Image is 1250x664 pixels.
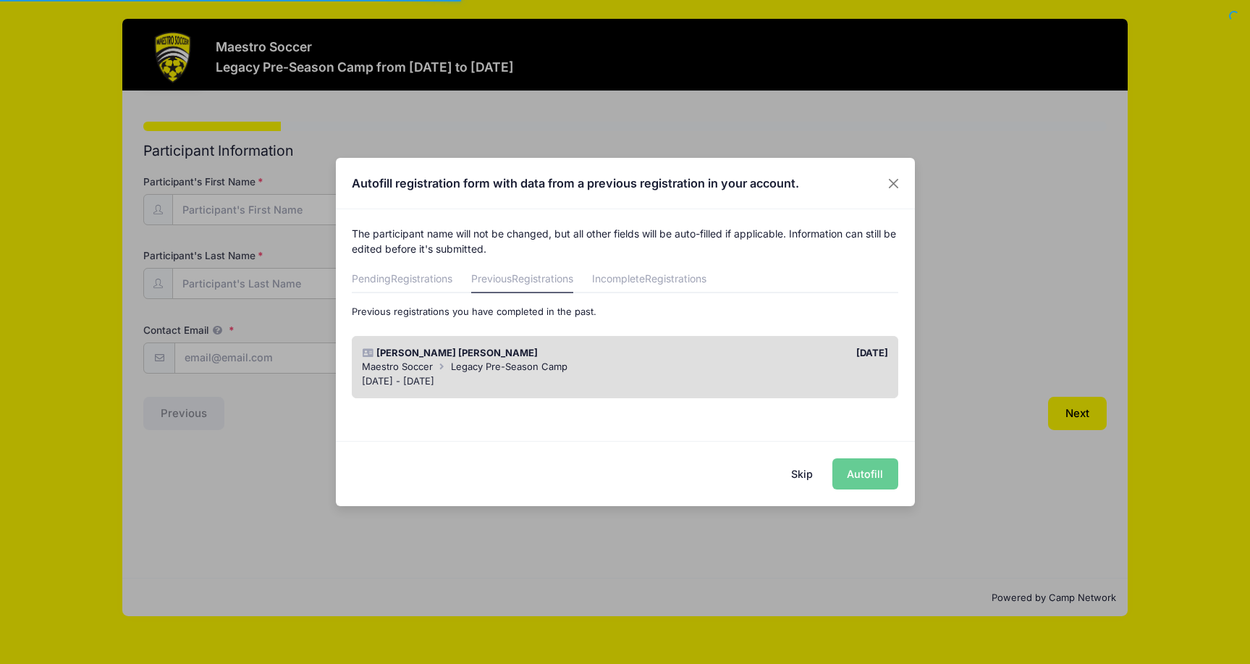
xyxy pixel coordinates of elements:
[451,361,567,372] span: Legacy Pre-Season Camp
[362,361,433,372] span: Maestro Soccer
[512,272,573,285] span: Registrations
[776,458,827,489] button: Skip
[880,170,906,196] button: Close
[352,175,799,192] h4: Autofill registration form with data from a previous registration in your account.
[625,346,895,361] div: [DATE]
[352,226,898,256] p: The participant name will not be changed, but all other fields will be auto-filled if applicable....
[471,267,573,293] a: Previous
[592,267,706,293] a: Incomplete
[645,272,706,285] span: Registrations
[352,305,898,319] p: Previous registrations you have completed in the past.
[362,374,888,389] div: [DATE] - [DATE]
[391,272,452,285] span: Registrations
[355,346,625,361] div: [PERSON_NAME] [PERSON_NAME]
[352,267,452,293] a: Pending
